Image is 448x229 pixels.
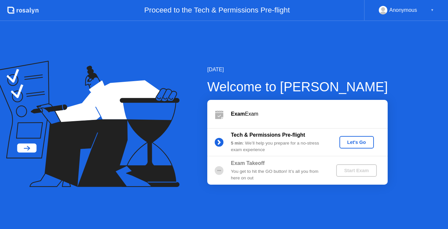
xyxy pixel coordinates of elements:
[431,6,434,14] div: ▼
[231,168,325,182] div: You get to hit the GO button! It’s all you from here on out
[207,66,388,74] div: [DATE]
[342,140,371,145] div: Let's Go
[336,164,377,177] button: Start Exam
[231,160,265,166] b: Exam Takeoff
[231,132,305,138] b: Tech & Permissions Pre-flight
[339,168,374,173] div: Start Exam
[231,140,325,153] div: : We’ll help you prepare for a no-stress exam experience
[207,77,388,97] div: Welcome to [PERSON_NAME]
[339,136,374,149] button: Let's Go
[389,6,417,14] div: Anonymous
[231,111,245,117] b: Exam
[231,141,243,146] b: 5 min
[231,110,388,118] div: Exam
